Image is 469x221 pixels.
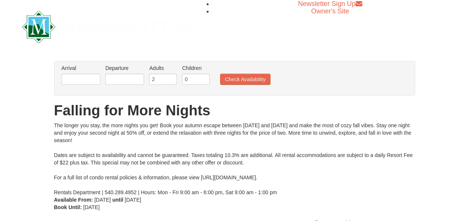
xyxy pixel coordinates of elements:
[149,64,177,72] label: Adults
[22,11,193,43] img: Massanutten Resort Logo
[125,197,141,203] span: [DATE]
[311,7,349,15] a: Owner's Site
[112,197,123,203] strong: until
[62,64,100,72] label: Arrival
[22,17,193,35] a: Massanutten Resort
[220,74,271,85] button: Check Availability
[94,197,111,203] span: [DATE]
[54,204,82,210] strong: Book Until:
[54,103,415,118] h1: Falling for More Nights
[54,122,415,196] div: The longer you stay, the more nights you get! Book your autumn escape between [DATE] and [DATE] a...
[54,197,93,203] strong: Available From:
[105,64,144,72] label: Departure
[182,64,210,72] label: Children
[83,204,100,210] span: [DATE]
